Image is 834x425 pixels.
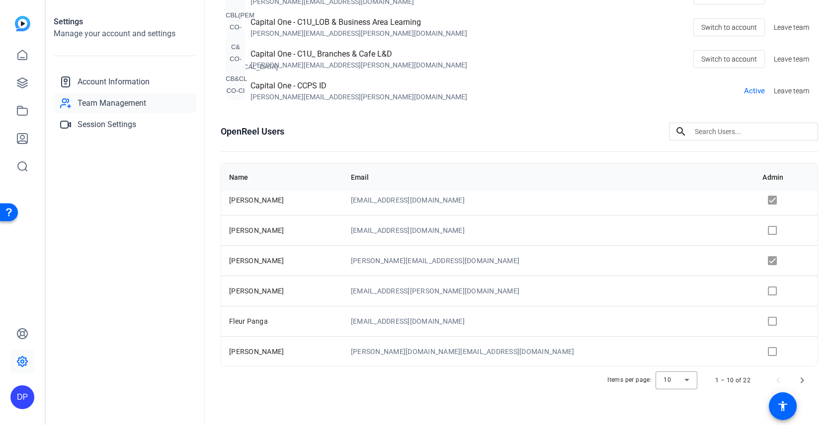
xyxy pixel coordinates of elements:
div: 1 – 10 of 22 [715,375,751,385]
div: CO-CI [226,81,246,101]
td: [EMAIL_ADDRESS][DOMAIN_NAME] [343,215,755,245]
div: Capital One - CCPS ID [250,80,467,92]
button: Previous page [766,368,790,392]
span: Switch to account [701,18,757,37]
span: Session Settings [78,119,136,131]
h1: OpenReel Users [221,125,284,139]
mat-icon: accessibility [777,400,789,412]
a: Account Information [54,72,196,92]
span: Account Information [78,76,150,88]
div: [PERSON_NAME][EMAIL_ADDRESS][PERSON_NAME][DOMAIN_NAME] [250,28,467,38]
span: [PERSON_NAME] [229,226,284,234]
div: Items per page: [607,375,652,385]
div: CO-C&[MEDICAL_DATA] [226,17,246,77]
th: Admin [754,163,818,191]
td: [PERSON_NAME][EMAIL_ADDRESS][DOMAIN_NAME] [343,245,755,276]
td: [EMAIL_ADDRESS][PERSON_NAME][DOMAIN_NAME] [343,276,755,306]
div: Capital One - C1U_LOB & Business Area Learning [250,16,467,28]
mat-icon: search [669,126,693,138]
button: Next page [790,368,814,392]
span: Fleur Panga [229,317,268,325]
button: Leave team [770,50,813,68]
span: Team Management [78,97,146,109]
input: Search Users... [695,126,810,138]
span: Switch to account [701,50,757,69]
button: Switch to account [693,18,765,36]
button: Leave team [770,18,813,36]
img: blue-gradient.svg [15,16,30,31]
button: Leave team [770,82,813,100]
th: Name [221,163,343,191]
td: [EMAIL_ADDRESS][DOMAIN_NAME] [343,306,755,336]
span: Leave team [774,22,809,33]
th: Email [343,163,755,191]
div: Capital One - C1U_ Branches & Cafe L&D [250,48,467,60]
h2: Manage your account and settings [54,28,196,40]
td: [EMAIL_ADDRESS][DOMAIN_NAME] [343,185,755,215]
span: Active [744,85,765,97]
div: CO-CB&CL [226,49,246,89]
a: Session Settings [54,115,196,135]
div: DP [10,385,34,409]
h1: Settings [54,16,196,28]
span: Leave team [774,86,809,96]
span: [PERSON_NAME] [229,348,284,355]
span: Leave team [774,54,809,65]
span: [PERSON_NAME] [229,196,284,204]
a: Team Management [54,93,196,113]
div: [PERSON_NAME][EMAIL_ADDRESS][PERSON_NAME][DOMAIN_NAME] [250,92,467,102]
span: [PERSON_NAME] [229,287,284,295]
div: [PERSON_NAME][EMAIL_ADDRESS][PERSON_NAME][DOMAIN_NAME] [250,60,467,70]
td: [PERSON_NAME][DOMAIN_NAME][EMAIL_ADDRESS][DOMAIN_NAME] [343,336,755,366]
span: [PERSON_NAME] [229,257,284,265]
button: Switch to account [693,50,765,68]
